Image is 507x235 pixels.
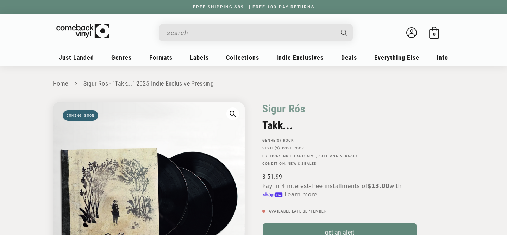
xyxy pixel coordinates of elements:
[282,146,305,150] a: Post Rock
[262,146,417,150] p: STYLE(S):
[190,54,209,61] span: Labels
[269,209,327,213] span: Available Late September
[282,154,316,158] a: Indie Exclusive
[59,54,94,61] span: Just Landed
[159,24,353,41] div: Search
[262,119,417,131] h2: Takk...
[262,102,305,116] a: Sigur Rós
[283,138,294,142] a: Rock
[262,162,417,166] p: Condition: New & Sealed
[262,173,282,180] span: 51.99
[167,26,334,40] input: search
[433,32,436,37] span: 0
[111,54,132,61] span: Genres
[262,173,265,180] span: $
[262,154,417,158] p: Edition: , 20th Anniversary
[262,138,417,143] p: GENRE(S):
[149,54,173,61] span: Formats
[226,54,259,61] span: Collections
[63,110,98,121] span: Coming soon
[374,54,419,61] span: Everything Else
[83,80,214,87] a: Sigur Ros - "Takk..." 2025 Indie Exclusive Pressing
[437,54,448,61] span: Info
[335,24,354,41] button: Search
[53,79,454,89] nav: breadcrumbs
[341,54,357,61] span: Deals
[53,80,68,87] a: Home
[186,5,321,9] a: FREE SHIPPING $89+ | FREE 100-DAY RETURNS
[276,54,324,61] span: Indie Exclusives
